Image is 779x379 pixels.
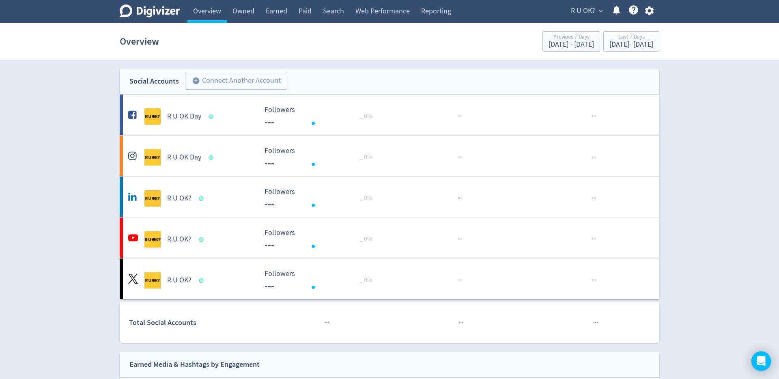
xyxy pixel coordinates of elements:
span: · [324,317,326,327]
span: · [593,275,595,285]
span: · [459,152,461,162]
span: expand_more [597,7,605,15]
img: R U OK? undefined [144,231,161,248]
span: · [457,152,459,162]
span: _ 0% [359,153,372,161]
a: R U OK Day undefinedR U OK Day Followers --- Followers --- _ 0%······ [120,95,659,135]
span: · [459,275,461,285]
img: R U OK Day undefined [144,108,161,125]
span: add_circle [192,77,200,85]
h5: R U OK? [167,235,192,244]
a: R U OK? undefinedR U OK? Followers --- Followers --- _ 0%······ [120,217,659,258]
span: · [595,317,596,327]
h5: R U OK? [167,194,192,203]
span: · [593,193,595,203]
a: Connect Another Account [179,73,287,90]
button: R U OK? [568,4,605,17]
span: · [595,193,596,203]
span: Data last synced: 26 Aug 2025, 10:02pm (AEST) [209,155,216,160]
span: · [459,111,461,121]
span: · [457,275,459,285]
span: · [459,193,461,203]
span: · [592,234,593,244]
span: _ 0% [359,276,372,284]
div: [DATE] - [DATE] [549,41,594,48]
span: · [596,317,598,327]
span: · [593,152,595,162]
div: Last 7 Days [609,34,653,41]
div: Social Accounts [129,75,179,87]
span: _ 0% [359,235,372,243]
span: Data last synced: 26 Aug 2025, 6:02pm (AEST) [199,196,206,201]
h5: R U OK? [167,276,192,285]
span: · [593,234,595,244]
span: · [461,193,462,203]
div: [DATE] - [DATE] [609,41,653,48]
span: _ 0% [359,194,372,202]
a: R U OK? undefinedR U OK? Followers --- Followers --- _ 0%······ [120,258,659,299]
span: · [461,111,462,121]
svg: Followers --- [260,229,382,250]
span: Data last synced: 26 Aug 2025, 10:01pm (AEST) [199,237,206,242]
span: · [457,193,459,203]
svg: Followers --- [260,188,382,209]
svg: Followers --- [260,147,382,168]
span: · [595,234,596,244]
svg: Followers --- [260,270,382,291]
div: Total Social Accounts [129,317,258,329]
button: Connect Another Account [185,72,287,90]
span: · [457,111,459,121]
span: · [593,111,595,121]
span: Data last synced: 26 Aug 2025, 7:02pm (AEST) [199,278,206,283]
span: · [461,275,462,285]
img: R U OK? undefined [144,190,161,207]
span: · [459,234,461,244]
span: · [461,152,462,162]
span: · [595,111,596,121]
span: · [593,317,595,327]
span: · [461,234,462,244]
div: Open Intercom Messenger [751,351,771,371]
span: · [592,111,593,121]
h1: Overview [120,28,159,54]
span: _ 0% [359,112,372,120]
span: · [595,152,596,162]
h5: R U OK Day [167,112,201,121]
a: R U OK Day undefinedR U OK Day Followers --- Followers --- _ 0%······ [120,136,659,176]
span: · [462,317,463,327]
a: R U OK? undefinedR U OK? Followers --- Followers --- _ 0%······ [120,177,659,217]
img: R U OK Day undefined [144,149,161,166]
span: · [326,317,327,327]
span: Data last synced: 26 Aug 2025, 9:02pm (AEST) [209,114,216,119]
span: · [595,275,596,285]
span: · [592,193,593,203]
span: · [457,234,459,244]
span: · [458,317,460,327]
span: · [592,275,593,285]
h5: R U OK Day [167,153,201,162]
span: · [460,317,462,327]
button: Previous 7 Days[DATE] - [DATE] [542,31,600,52]
span: · [327,317,329,327]
svg: Followers --- [260,106,382,127]
span: · [592,152,593,162]
span: R U OK? [571,4,595,17]
button: Last 7 Days[DATE]- [DATE] [603,31,659,52]
img: R U OK? undefined [144,272,161,289]
div: Earned Media & Hashtags by Engagement [129,359,260,370]
div: Previous 7 Days [549,34,594,41]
